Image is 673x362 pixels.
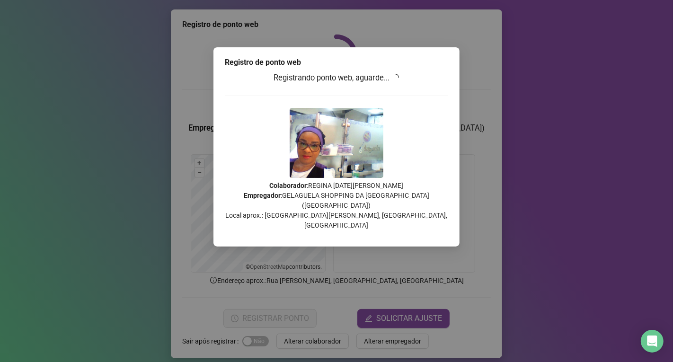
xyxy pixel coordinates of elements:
div: Open Intercom Messenger [641,330,664,353]
strong: Empregador [244,192,281,199]
div: Registro de ponto web [225,57,448,68]
h3: Registrando ponto web, aguarde... [225,72,448,84]
strong: Colaborador [270,182,307,189]
p: : REGINA [DATE][PERSON_NAME] : GELAGUELA SHOPPING DA [GEOGRAPHIC_DATA] ([GEOGRAPHIC_DATA]) Local ... [225,181,448,230]
span: loading [391,74,399,81]
img: 9k= [290,108,383,178]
